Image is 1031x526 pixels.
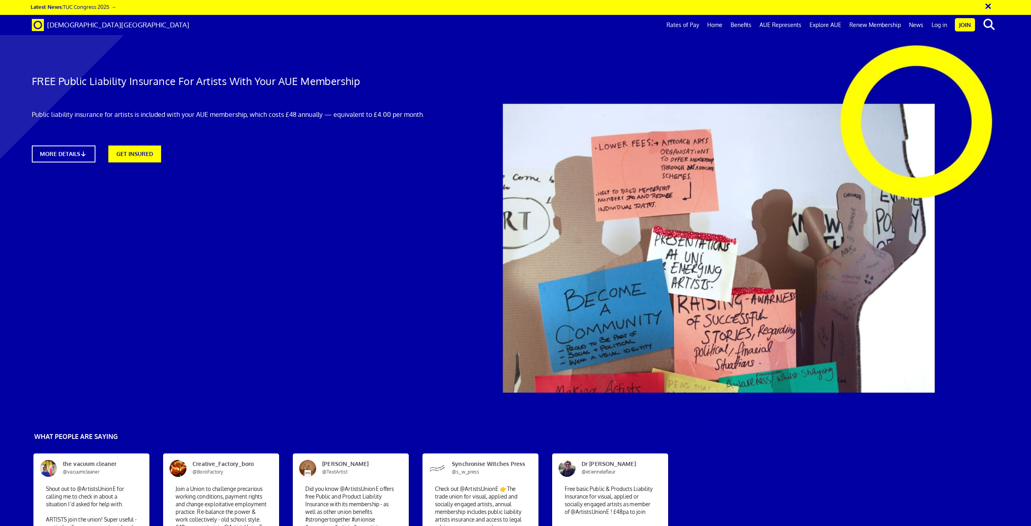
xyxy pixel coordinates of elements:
[703,15,727,35] a: Home
[756,15,805,35] a: AUE Represents
[32,110,428,119] p: Public liability insurance for artists is included with your AUE membership, which costs £48 annu...
[576,460,653,476] span: Dr [PERSON_NAME]
[57,460,134,476] span: the vacuum cleaner
[63,469,99,475] span: @vacuumcleaner
[193,469,223,475] span: @BoroFactory
[845,15,905,35] a: Renew Membership
[108,146,161,162] a: GET INSURED
[186,460,264,476] span: Creative_Factory_boro
[582,469,615,475] span: @etiennelefleur
[32,73,428,89] h1: FREE Public Liability Insurance For Artists With Your AUE Membership
[47,21,189,29] span: [DEMOGRAPHIC_DATA][GEOGRAPHIC_DATA]
[316,460,393,476] span: [PERSON_NAME]
[805,15,845,35] a: Explore AUE
[955,18,975,31] a: Join
[977,16,1001,33] button: search
[322,469,348,475] span: @TextArtist
[452,469,479,475] span: @s_w_press
[727,15,756,35] a: Benefits
[905,15,927,35] a: News
[31,3,116,10] a: Latest News:TUC Congress 2025 →
[927,15,951,35] a: Log in
[662,15,703,35] a: Rates of Pay
[31,3,63,10] strong: Latest News:
[32,146,95,162] a: MORE DETAILS
[446,460,523,476] span: Synchronise Witches Press
[26,15,195,35] a: Brand [DEMOGRAPHIC_DATA][GEOGRAPHIC_DATA]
